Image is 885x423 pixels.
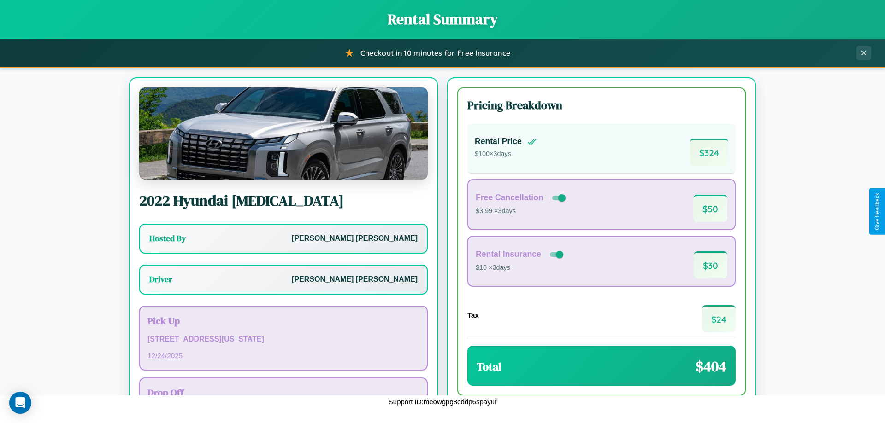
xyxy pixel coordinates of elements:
h3: Total [477,359,501,374]
p: [STREET_ADDRESS][US_STATE] [147,333,419,346]
div: Give Feedback [874,193,880,230]
img: Hyundai Sonata [139,87,428,180]
h3: Pricing Breakdown [467,98,736,113]
h4: Free Cancellation [476,193,543,203]
span: $ 50 [693,195,727,222]
span: $ 30 [694,251,727,278]
h4: Rental Insurance [476,249,541,259]
h3: Driver [149,274,172,285]
h1: Rental Summary [9,9,876,29]
p: 12 / 24 / 2025 [147,349,419,362]
p: $10 × 3 days [476,262,565,274]
span: $ 24 [702,305,736,332]
h2: 2022 Hyundai [MEDICAL_DATA] [139,191,428,211]
span: $ 324 [690,139,728,166]
h3: Pick Up [147,314,419,327]
h4: Tax [467,311,479,319]
span: $ 404 [696,356,726,377]
p: Support ID: meowgpg8cddp6spayuf [389,395,496,408]
div: Open Intercom Messenger [9,392,31,414]
span: Checkout in 10 minutes for Free Insurance [360,48,510,58]
p: $ 100 × 3 days [475,148,537,160]
p: [PERSON_NAME] [PERSON_NAME] [292,273,418,286]
h4: Rental Price [475,137,522,146]
h3: Drop Off [147,386,419,399]
p: $3.99 × 3 days [476,205,567,217]
p: [PERSON_NAME] [PERSON_NAME] [292,232,418,245]
h3: Hosted By [149,233,186,244]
